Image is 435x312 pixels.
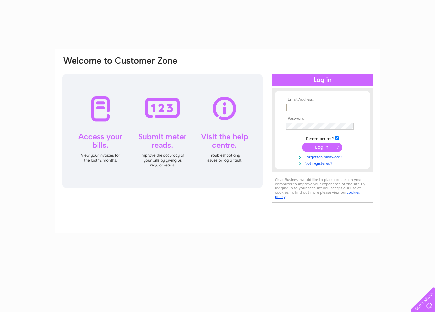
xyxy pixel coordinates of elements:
[286,153,360,160] a: Forgotten password?
[284,97,360,102] th: Email Address:
[284,135,360,141] td: Remember me?
[284,116,360,121] th: Password:
[272,174,373,203] div: Clear Business would like to place cookies on your computer to improve your experience of the sit...
[275,190,360,199] a: cookies policy
[302,143,342,152] input: Submit
[286,160,360,166] a: Not registered?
